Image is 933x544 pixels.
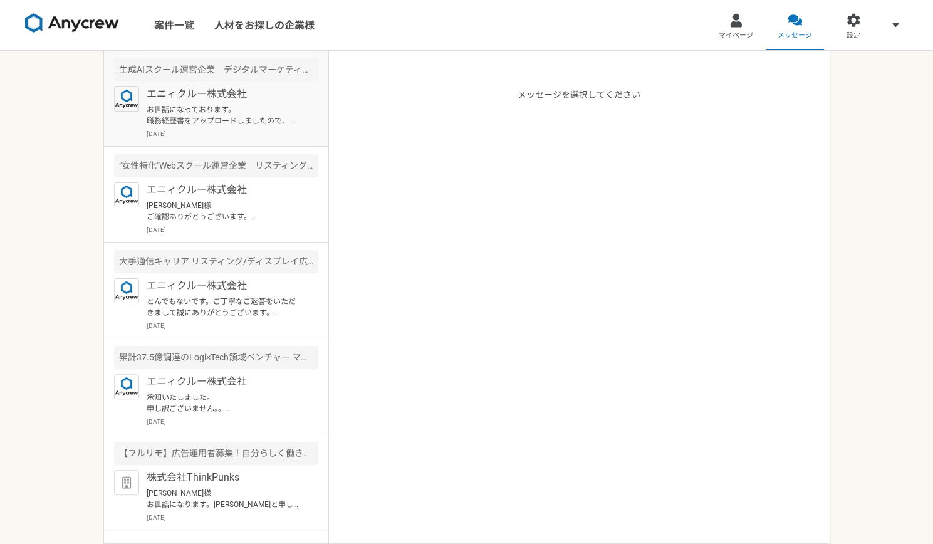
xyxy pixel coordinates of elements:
[147,296,301,318] p: とんでもないです。ご丁寧なご返答をいただきまして誠にありがとうございます。 こちらの案件はフル稼働が必須ということで調整が難しいのですが、今後また別案件でご相談をさせていただけましたら幸いです。...
[147,182,301,197] p: エニィクルー株式会社
[147,374,301,389] p: エニィクルー株式会社
[147,417,318,426] p: [DATE]
[147,392,301,414] p: 承知いたしました。 申し訳ございません。。 また別途おすすめの案件がございましたら、お声かけさせて頂きます。
[147,225,318,234] p: [DATE]
[147,488,301,510] p: [PERSON_NAME]様 お世話になります。[PERSON_NAME]と申します。 メッセージありがとうございます。 ご連絡が遅れてしまい申し訳ございません。 [DATE]夜遅くに対応してし...
[25,13,119,33] img: 8DqYSo04kwAAAAASUVORK5CYII=
[114,442,318,465] div: 【フルリモ】広告運用者募集！自分らしく働きたいマーケターの方大募集！
[847,31,860,41] span: 設定
[114,250,318,273] div: 大手通信キャリア リスティング/ディスプレイ広告戦略ディレクター
[147,278,301,293] p: エニィクルー株式会社
[147,104,301,127] p: お世話になっております。 職務経歴書をアップロードしましたので、ご確認いただけますと幸いです。
[147,321,318,330] p: [DATE]
[114,278,139,303] img: logo_text_blue_01.png
[147,200,301,222] p: [PERSON_NAME]様 ご確認ありがとうございます。[PERSON_NAME]です。 ご状況、承知しました。 よろしくお願いします。
[147,129,318,139] p: [DATE]
[114,470,139,495] img: default_org_logo-42cde973f59100197ec2c8e796e4974ac8490bb5b08a0eb061ff975e4574aa76.png
[114,182,139,207] img: logo_text_blue_01.png
[719,31,753,41] span: マイページ
[114,346,318,369] div: 累計37.5億調達のLogi×Tech領域ベンチャー マーケティングアドバイザー
[147,513,318,522] p: [DATE]
[114,58,318,81] div: 生成AIスクール運営企業 デジタルマーケティング
[114,154,318,177] div: "女性特化"Webスクール運営企業 リスティング広告運用
[147,86,301,102] p: エニィクルー株式会社
[114,374,139,399] img: logo_text_blue_01.png
[518,88,640,543] p: メッセージを選択してください
[147,470,301,485] p: 株式会社ThinkPunks
[114,86,139,112] img: logo_text_blue_01.png
[778,31,812,41] span: メッセージ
